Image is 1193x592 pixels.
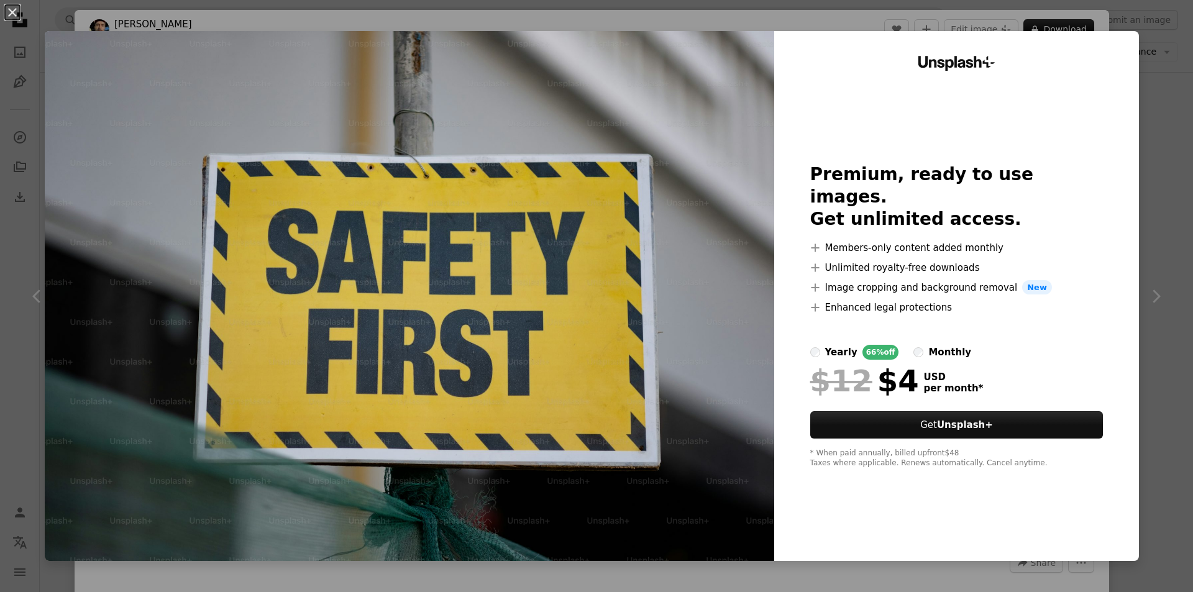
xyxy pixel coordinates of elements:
li: Members-only content added monthly [810,240,1104,255]
div: $4 [810,365,919,397]
div: monthly [928,345,971,360]
strong: Unsplash+ [937,419,993,430]
span: per month * [924,383,984,394]
li: Image cropping and background removal [810,280,1104,295]
div: yearly [825,345,857,360]
li: Unlimited royalty-free downloads [810,260,1104,275]
span: $12 [810,365,872,397]
span: USD [924,371,984,383]
input: yearly66%off [810,347,820,357]
li: Enhanced legal protections [810,300,1104,315]
span: New [1022,280,1052,295]
div: * When paid annually, billed upfront $48 Taxes where applicable. Renews automatically. Cancel any... [810,449,1104,468]
button: GetUnsplash+ [810,411,1104,439]
input: monthly [913,347,923,357]
h2: Premium, ready to use images. Get unlimited access. [810,163,1104,230]
div: 66% off [862,345,899,360]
